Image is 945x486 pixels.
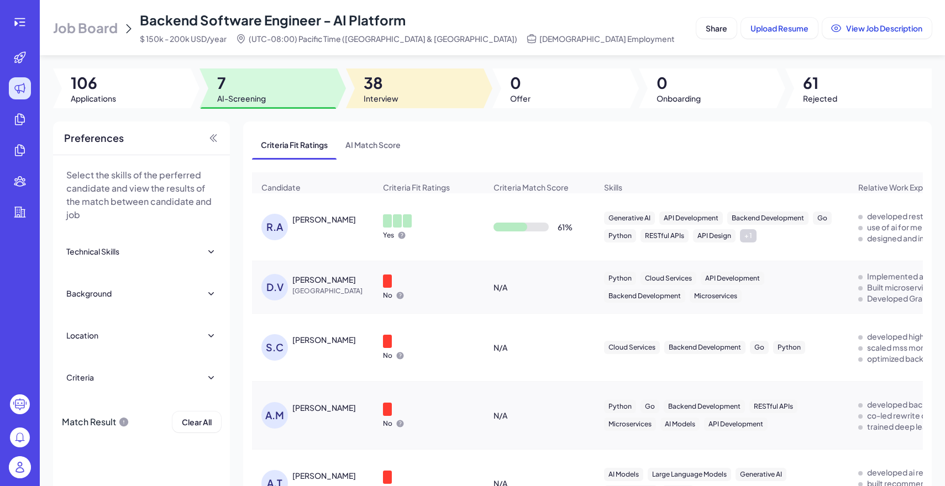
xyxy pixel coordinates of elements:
[261,182,301,193] span: Candidate
[693,229,736,242] div: API Design
[217,73,266,93] span: 7
[750,23,809,33] span: Upload Resume
[292,214,356,225] div: Roger Allan
[659,212,723,225] div: API Development
[383,419,392,428] p: No
[604,289,685,303] div: Backend Development
[494,182,569,193] span: Criteria Match Score
[292,286,375,297] span: [GEOGRAPHIC_DATA]
[261,402,288,429] div: A.M
[510,93,531,104] span: Offer
[485,400,594,431] div: N/A
[217,93,266,104] span: AI-Screening
[485,332,594,363] div: N/A
[704,418,768,431] div: API Development
[749,400,797,413] div: RESTful APIs
[9,456,31,478] img: user_logo.png
[292,470,356,481] div: Andy Theodorko
[740,229,757,242] div: + 1
[750,341,769,354] div: Go
[261,334,288,361] div: S.C
[261,274,288,300] div: D.V
[664,341,746,354] div: Backend Development
[66,168,217,221] p: Select the skills of the perferred candidate and view the results of the match between candidate ...
[604,468,643,481] div: AI Models
[657,73,701,93] span: 0
[604,229,636,242] div: Python
[736,468,786,481] div: Generative AI
[261,214,288,240] div: R.A
[727,212,809,225] div: Backend Development
[604,182,622,193] span: Skills
[664,400,745,413] div: Backend Development
[364,93,398,104] span: Interview
[641,229,689,242] div: RESTful APIs
[337,130,410,159] span: AI Match Score
[813,212,832,225] div: Go
[64,130,124,146] span: Preferences
[66,330,98,341] div: Location
[140,33,227,44] span: $ 150k - 200k USD/year
[71,73,116,93] span: 106
[66,288,112,299] div: Background
[604,341,660,354] div: Cloud Services
[803,93,837,104] span: Rejected
[822,18,932,39] button: View Job Description
[292,334,356,345] div: Sungkyun Chung
[846,23,922,33] span: View Job Description
[249,33,517,44] span: (UTC-08:00) Pacific Time ([GEOGRAPHIC_DATA] & [GEOGRAPHIC_DATA])
[364,73,398,93] span: 38
[604,400,636,413] div: Python
[641,400,659,413] div: Go
[292,274,356,285] div: Dan Vasquez
[383,351,392,360] p: No
[690,289,742,303] div: Microservices
[383,291,392,300] p: No
[803,73,837,93] span: 61
[696,18,737,39] button: Share
[604,212,655,225] div: Generative AI
[701,272,764,285] div: API Development
[706,23,727,33] span: Share
[510,73,531,93] span: 0
[66,246,119,257] div: Technical Skills
[383,182,450,193] span: Criteria Fit Ratings
[648,468,731,481] div: Large Language Models
[660,418,700,431] div: AI Models
[657,93,701,104] span: Onboarding
[485,272,594,303] div: N/A
[252,130,337,159] span: Criteria Fit Ratings
[62,411,129,432] div: Match Result
[558,221,573,233] div: 61 %
[741,18,818,39] button: Upload Resume
[53,19,118,36] span: Job Board
[140,12,406,28] span: Backend Software Engineer - AI Platform
[604,418,656,431] div: Microservices
[641,272,696,285] div: Cloud Services
[292,402,356,413] div: Aditya Magarde
[66,372,94,383] div: Criteria
[383,231,394,240] p: Yes
[172,411,221,432] button: Clear All
[773,341,805,354] div: Python
[604,272,636,285] div: Python
[539,33,675,44] span: [DEMOGRAPHIC_DATA] Employment
[182,417,212,427] span: Clear All
[71,93,116,104] span: Applications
